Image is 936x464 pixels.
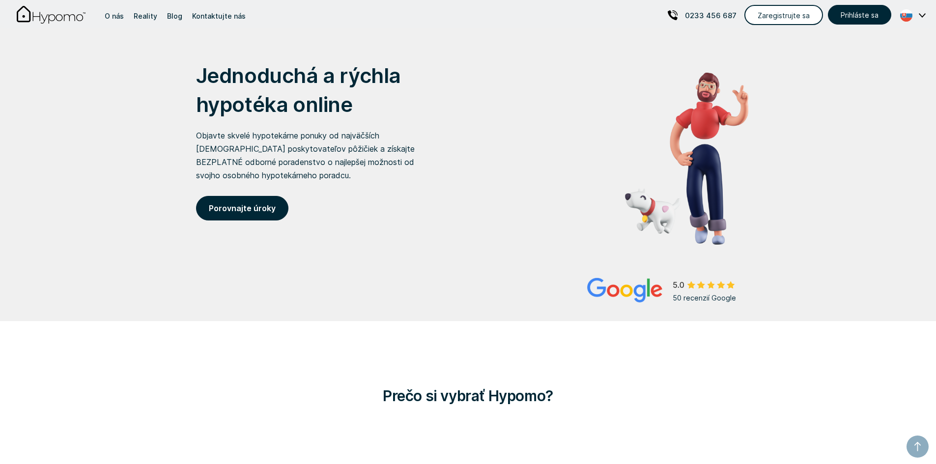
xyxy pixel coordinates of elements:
[744,5,823,25] a: Zaregistrujte sa
[828,5,891,25] a: Prihláste sa
[167,9,182,23] div: Blog
[196,196,288,220] a: Porovnajte úroky
[587,278,748,304] a: 50 recenzií Google
[685,9,737,22] p: 0233 456 687
[192,9,246,23] div: Kontaktujte nás
[226,381,711,411] h2: Prečo si vybrať Hypomo?
[105,9,124,23] div: O nás
[134,9,157,23] div: Reality
[673,291,748,304] div: 50 recenzií Google
[209,203,276,213] strong: Porovnajte úroky
[196,61,437,119] h1: Jednoduchá a rýchla hypotéka online
[196,129,437,182] p: Objavte skvelé hypotekárne ponuky od najväčších [DEMOGRAPHIC_DATA] poskytovateľov pôžičiek a získ...
[668,3,737,27] a: 0233 456 687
